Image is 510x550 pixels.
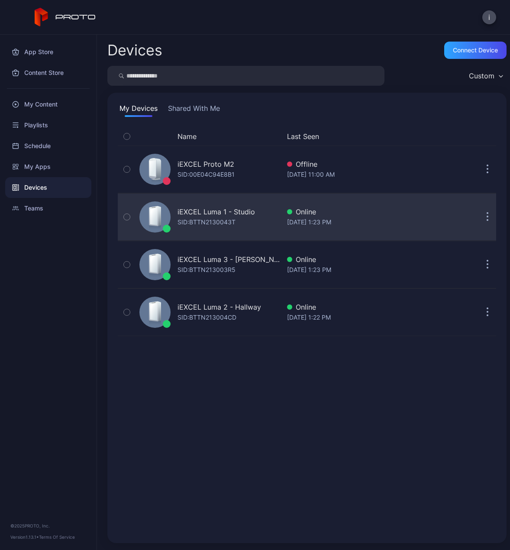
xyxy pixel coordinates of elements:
[118,103,159,117] button: My Devices
[287,217,455,227] div: [DATE] 1:23 PM
[166,103,222,117] button: Shared With Me
[5,177,91,198] a: Devices
[5,94,91,115] a: My Content
[5,62,91,83] a: Content Store
[453,47,498,54] div: Connect device
[178,159,234,169] div: iEXCEL Proto M2
[458,131,468,142] div: Update Device
[287,302,455,312] div: Online
[10,534,39,540] span: Version 1.13.1 •
[178,207,255,217] div: iEXCEL Luma 1 - Studio
[178,169,235,180] div: SID: 00E04C94E8B1
[178,312,236,323] div: SID: BTTN213004CD
[5,198,91,219] a: Teams
[5,156,91,177] a: My Apps
[5,136,91,156] a: Schedule
[287,312,455,323] div: [DATE] 1:22 PM
[5,42,91,62] a: App Store
[5,115,91,136] a: Playlists
[178,131,197,142] button: Name
[178,302,261,312] div: iEXCEL Luma 2 - Hallway
[287,254,455,265] div: Online
[178,217,236,227] div: SID: BTTN2130043T
[479,131,496,142] div: Options
[287,131,451,142] button: Last Seen
[178,265,236,275] div: SID: BTTN213003R5
[287,169,455,180] div: [DATE] 11:00 AM
[287,159,455,169] div: Offline
[287,207,455,217] div: Online
[178,254,280,265] div: iEXCEL Luma 3 - [PERSON_NAME]
[465,66,507,86] button: Custom
[287,265,455,275] div: [DATE] 1:23 PM
[444,42,507,59] button: Connect device
[10,522,86,529] div: © 2025 PROTO, Inc.
[469,71,494,80] div: Custom
[107,42,162,58] h2: Devices
[482,10,496,24] button: i
[39,534,75,540] a: Terms Of Service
